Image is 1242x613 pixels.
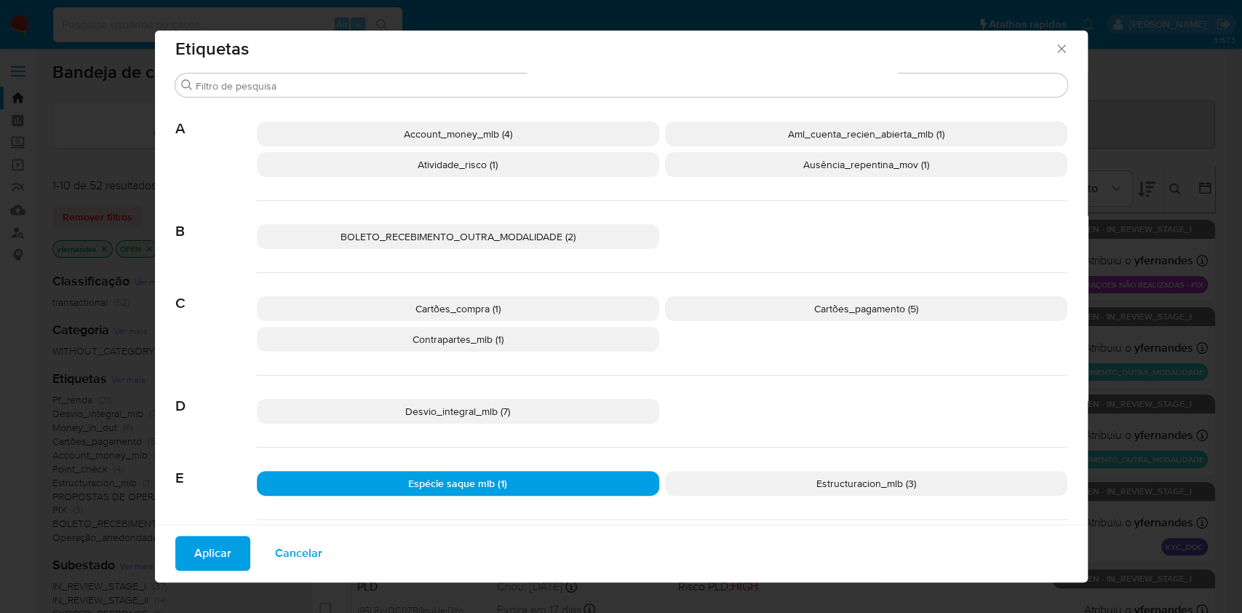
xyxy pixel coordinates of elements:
span: Cancelar [275,537,322,569]
button: Aplicar [175,536,250,571]
div: Desvio_integral_mlb (7) [257,399,659,424]
span: Account_money_mlb (4) [404,127,512,141]
div: Cartões_compra (1) [257,296,659,321]
span: BOLETO_RECEBIMENTO_OUTRA_MODALIDADE (2) [341,229,576,244]
div: Account_money_mlb (4) [257,122,659,146]
span: Espécie saque mlb (1) [408,476,507,491]
span: K [175,520,257,559]
div: Aml_cuenta_recien_abierta_mlb (1) [665,122,1067,146]
span: E [175,448,257,487]
span: Desvio_integral_mlb (7) [405,404,510,419]
div: Estructuracion_mlb (3) [665,471,1067,496]
span: Ausência_repentina_mov (1) [803,157,929,172]
div: Ausência_repentina_mov (1) [665,152,1067,177]
span: A [175,98,257,138]
span: D [175,376,257,415]
span: Aml_cuenta_recien_abierta_mlb (1) [788,127,944,141]
button: Cancelar [256,536,341,571]
div: Atividade_risco (1) [257,152,659,177]
span: Cartões_pagamento (5) [814,301,918,316]
div: BOLETO_RECEBIMENTO_OUTRA_MODALIDADE (2) [257,224,659,249]
span: Estructuracion_mlb (3) [816,476,916,491]
div: Espécie saque mlb (1) [257,471,659,496]
span: Cartões_compra (1) [415,301,501,316]
span: Etiquetas [175,40,1055,58]
span: Aplicar [194,537,231,569]
button: Procurar [181,79,193,91]
button: Fechar [1054,41,1067,55]
span: B [175,201,257,240]
div: Contrapartes_mlb (1) [257,327,659,352]
span: Contrapartes_mlb (1) [413,332,503,347]
div: Cartões_pagamento (5) [665,296,1067,321]
span: C [175,273,257,312]
span: Atividade_risco (1) [418,157,498,172]
input: Filtro de pesquisa [196,79,1062,92]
